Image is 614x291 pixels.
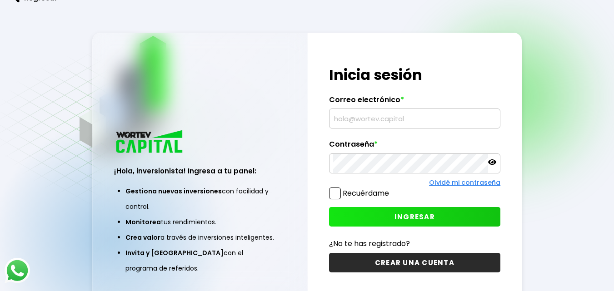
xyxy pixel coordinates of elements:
a: ¿No te has registrado?CREAR UNA CUENTA [329,238,500,272]
span: Crea valor [125,233,160,242]
label: Recuérdame [343,188,389,198]
span: Gestiona nuevas inversiones [125,187,222,196]
input: hola@wortev.capital [333,109,496,128]
button: CREAR UNA CUENTA [329,253,500,272]
label: Contraseña [329,140,500,153]
li: tus rendimientos. [125,214,275,230]
li: con facilidad y control. [125,183,275,214]
button: INGRESAR [329,207,500,227]
label: Correo electrónico [329,95,500,109]
li: a través de inversiones inteligentes. [125,230,275,245]
img: logos_whatsapp-icon.242b2217.svg [5,258,30,283]
p: ¿No te has registrado? [329,238,500,249]
img: logo_wortev_capital [114,129,186,156]
a: Olvidé mi contraseña [429,178,500,187]
li: con el programa de referidos. [125,245,275,276]
span: Invita y [GEOGRAPHIC_DATA] [125,248,224,257]
h3: ¡Hola, inversionista! Ingresa a tu panel: [114,166,286,176]
span: INGRESAR [394,212,435,222]
span: Monitorea [125,217,161,227]
h1: Inicia sesión [329,64,500,86]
